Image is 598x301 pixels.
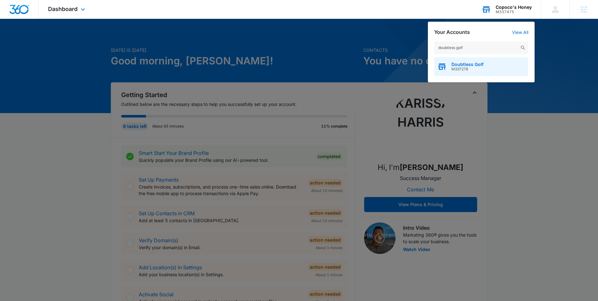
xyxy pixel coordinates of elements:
button: Doubtless GolfM337278 [434,57,528,76]
input: Search Accounts [434,41,528,54]
h2: Your Accounts [434,29,470,35]
a: View All [512,30,528,35]
div: account id [496,10,532,14]
span: Doubtless Golf [451,62,483,67]
span: Dashboard [48,6,78,12]
span: M337278 [451,67,483,71]
div: account name [496,5,532,10]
